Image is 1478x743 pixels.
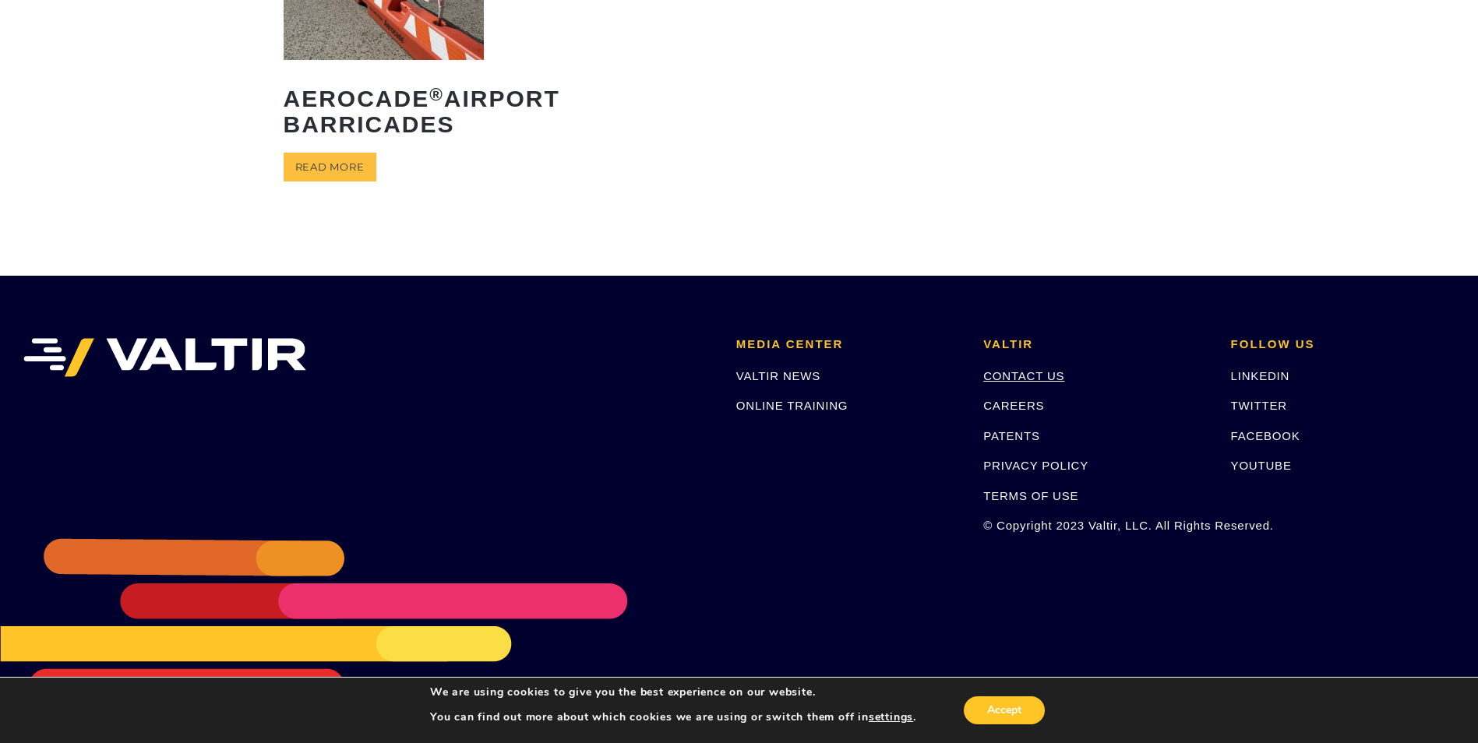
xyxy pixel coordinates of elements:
a: PRIVACY POLICY [983,459,1088,472]
p: © Copyright 2023 Valtir, LLC. All Rights Reserved. [983,516,1207,534]
p: We are using cookies to give you the best experience on our website. [430,685,916,699]
a: ONLINE TRAINING [736,399,848,412]
button: Accept [964,696,1045,724]
a: VALTIR NEWS [736,369,820,382]
a: LINKEDIN [1231,369,1290,382]
a: PATENTS [983,429,1040,442]
h2: Aerocade Airport Barricades [284,74,485,149]
button: settings [869,710,913,724]
sup: ® [429,85,444,104]
a: Read more about “Aerocade® Airport Barricades” [284,153,376,181]
h2: MEDIA CENTER [736,338,960,351]
h2: VALTIR [983,338,1207,351]
img: VALTIR [23,338,306,377]
a: YOUTUBE [1231,459,1292,472]
p: You can find out more about which cookies we are using or switch them off in . [430,710,916,724]
a: CAREERS [983,399,1044,412]
a: CONTACT US [983,369,1064,382]
h2: FOLLOW US [1231,338,1455,351]
a: TWITTER [1231,399,1287,412]
a: FACEBOOK [1231,429,1300,442]
a: TERMS OF USE [983,489,1078,502]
